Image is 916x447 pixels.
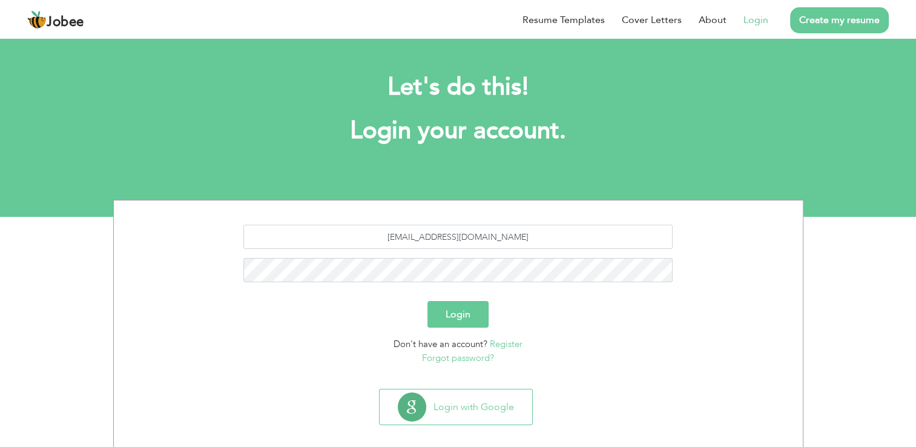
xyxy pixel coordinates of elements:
[243,225,673,249] input: Email
[27,10,47,30] img: jobee.io
[27,10,84,30] a: Jobee
[622,13,682,27] a: Cover Letters
[422,352,494,364] a: Forgot password?
[522,13,605,27] a: Resume Templates
[790,7,889,33] a: Create my resume
[131,71,785,103] h2: Let's do this!
[47,16,84,29] span: Jobee
[743,13,768,27] a: Login
[131,115,785,147] h1: Login your account.
[427,301,489,328] button: Login
[699,13,727,27] a: About
[490,338,522,350] a: Register
[380,389,532,425] button: Login with Google
[394,338,487,350] span: Don't have an account?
